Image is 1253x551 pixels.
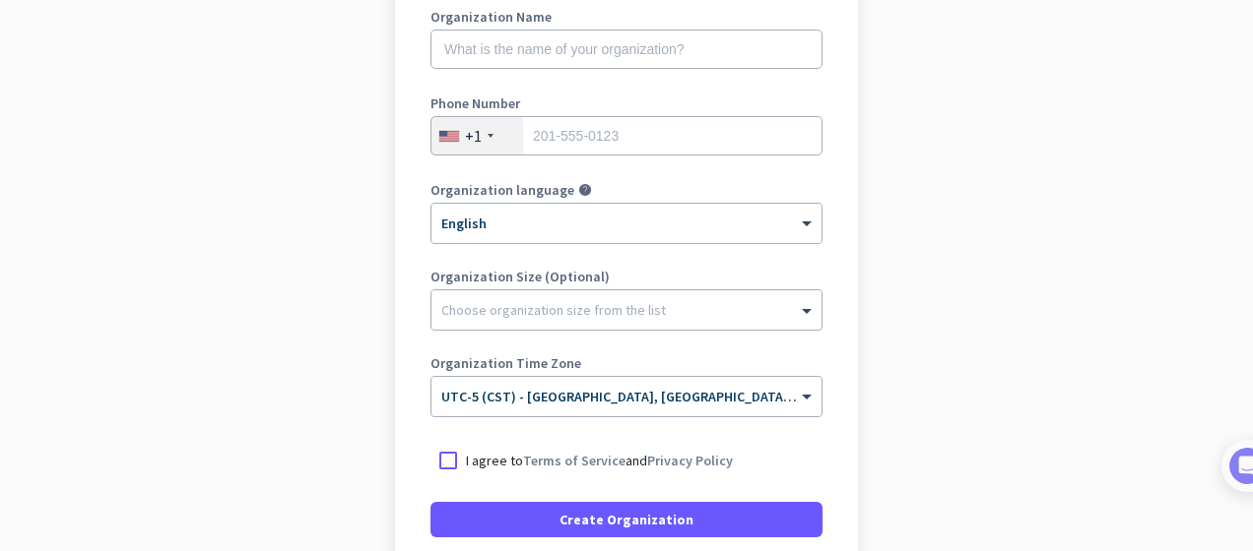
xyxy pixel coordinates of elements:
label: Organization Time Zone [430,356,823,370]
label: Organization language [430,183,574,197]
label: Phone Number [430,96,823,110]
label: Organization Size (Optional) [430,270,823,283]
input: 201-555-0123 [430,116,823,155]
i: help [578,183,592,197]
input: What is the name of your organization? [430,30,823,69]
a: Privacy Policy [647,452,733,469]
p: I agree to and [466,451,733,470]
label: Organization Name [430,10,823,24]
div: +1 [465,126,482,146]
button: Create Organization [430,502,823,537]
span: Create Organization [560,510,693,529]
a: Terms of Service [523,452,626,469]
